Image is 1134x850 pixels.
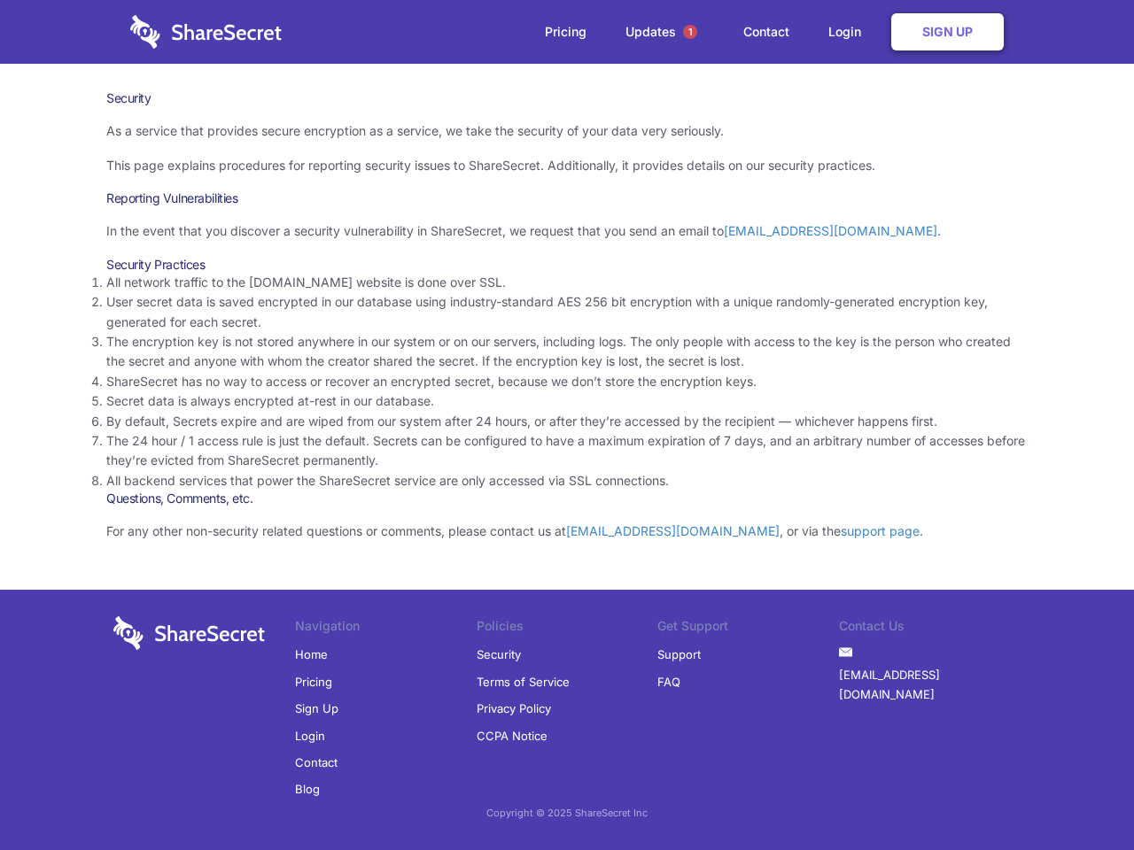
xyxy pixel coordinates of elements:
[106,431,1028,471] li: The 24 hour / 1 access rule is just the default. Secrets can be configured to have a maximum expi...
[477,668,570,695] a: Terms of Service
[106,121,1028,141] p: As a service that provides secure encryption as a service, we take the security of your data very...
[106,292,1028,332] li: User secret data is saved encrypted in our database using industry-standard AES 256 bit encryptio...
[477,641,521,668] a: Security
[477,722,548,749] a: CCPA Notice
[106,273,1028,292] li: All network traffic to the [DOMAIN_NAME] website is done over SSL.
[477,695,551,722] a: Privacy Policy
[295,668,332,695] a: Pricing
[527,4,604,59] a: Pricing
[295,776,320,802] a: Blog
[657,616,839,641] li: Get Support
[106,90,1028,106] h1: Security
[295,616,477,641] li: Navigation
[566,523,780,538] a: [EMAIL_ADDRESS][DOMAIN_NAME]
[841,523,920,538] a: support page
[106,332,1028,372] li: The encryption key is not stored anywhere in our system or on our servers, including logs. The on...
[106,522,1028,541] p: For any other non-security related questions or comments, please contact us at , or via the .
[106,156,1028,175] p: This page explains procedures for reporting security issues to ShareSecret. Additionally, it prov...
[106,190,1028,206] h3: Reporting Vulnerabilities
[295,722,325,749] a: Login
[683,25,697,39] span: 1
[295,641,328,668] a: Home
[657,641,701,668] a: Support
[130,15,282,49] img: logo-wordmark-white-trans-d4663122ce5f474addd5e946df7df03e33cb6a1c49d2221995e7729f52c070b2.svg
[891,13,1004,50] a: Sign Up
[106,372,1028,391] li: ShareSecret has no way to access or recover an encrypted secret, because we don’t store the encry...
[113,616,265,650] img: logo-wordmark-white-trans-d4663122ce5f474addd5e946df7df03e33cb6a1c49d2221995e7729f52c070b2.svg
[811,4,888,59] a: Login
[295,695,338,722] a: Sign Up
[106,221,1028,241] p: In the event that you discover a security vulnerability in ShareSecret, we request that you send ...
[839,661,1021,708] a: [EMAIL_ADDRESS][DOMAIN_NAME]
[106,491,1028,506] h3: Questions, Comments, etc.
[106,412,1028,431] li: By default, Secrets expire and are wiped from our system after 24 hours, or after they’re accesse...
[839,616,1021,641] li: Contact Us
[724,223,937,238] a: [EMAIL_ADDRESS][DOMAIN_NAME]
[106,257,1028,273] h3: Security Practices
[477,616,658,641] li: Policies
[106,391,1028,411] li: Secret data is always encrypted at-rest in our database.
[657,668,680,695] a: FAQ
[726,4,807,59] a: Contact
[106,471,1028,491] li: All backend services that power the ShareSecret service are only accessed via SSL connections.
[295,749,338,776] a: Contact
